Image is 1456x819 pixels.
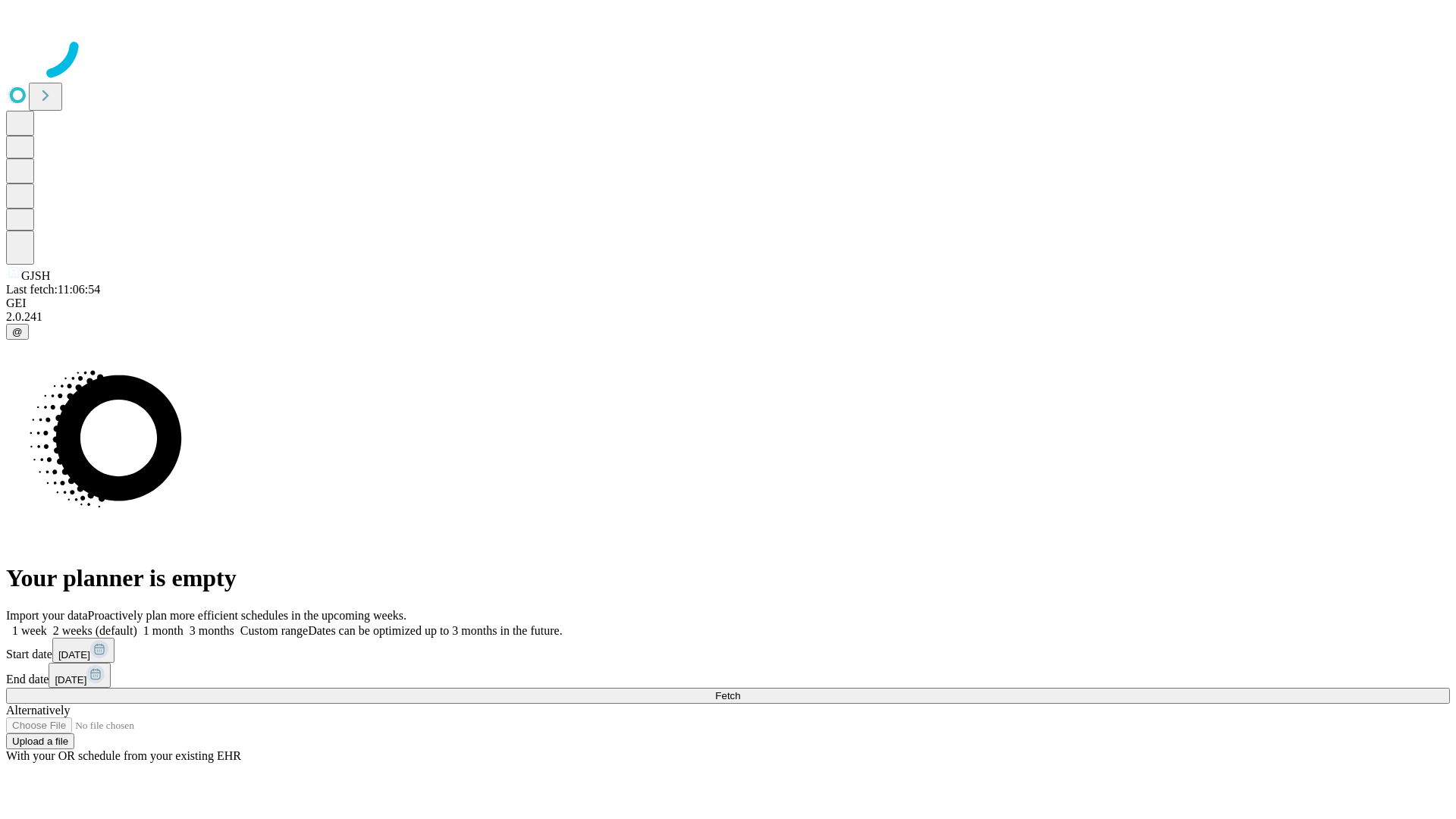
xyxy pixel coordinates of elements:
[6,297,1450,310] div: GEI
[6,609,88,622] span: Import your data
[143,624,184,637] span: 1 month
[12,326,23,337] span: @
[6,688,1450,704] button: Fetch
[240,624,308,637] span: Custom range
[21,269,50,282] span: GJSH
[6,704,70,717] span: Alternatively
[6,638,1450,663] div: Start date
[715,690,740,701] span: Fetch
[52,638,115,663] button: [DATE]
[6,283,100,296] span: Last fetch: 11:06:54
[53,624,137,637] span: 2 weeks (default)
[190,624,234,637] span: 3 months
[6,749,241,762] span: With your OR schedule from your existing EHR
[88,609,406,622] span: Proactively plan more efficient schedules in the upcoming weeks.
[308,624,562,637] span: Dates can be optimized up to 3 months in the future.
[6,733,74,749] button: Upload a file
[6,564,1450,592] h1: Your planner is empty
[58,649,90,661] span: [DATE]
[12,624,47,637] span: 1 week
[55,674,86,686] span: [DATE]
[6,324,29,340] button: @
[6,663,1450,688] div: End date
[6,310,1450,324] div: 2.0.241
[49,663,111,688] button: [DATE]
